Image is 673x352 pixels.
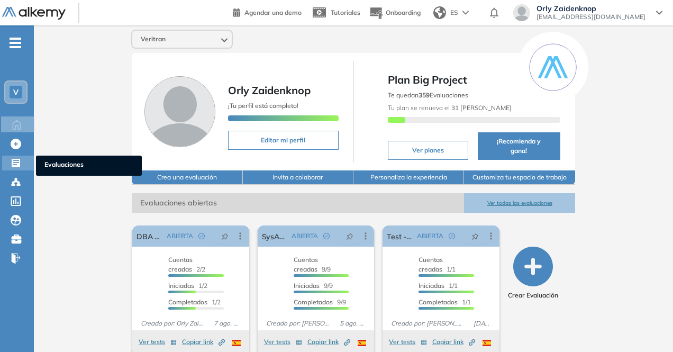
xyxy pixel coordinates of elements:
[294,256,318,273] span: Cuentas creadas
[388,72,560,88] span: Plan Big Project
[620,301,673,352] iframe: Chat Widget
[335,319,370,328] span: 5 ago. 2025
[331,8,360,16] span: Tutoriales
[294,298,333,306] span: Completados
[346,232,353,240] span: pushpin
[221,232,229,240] span: pushpin
[294,282,333,290] span: 9/9
[469,319,495,328] span: [DATE]
[262,225,288,247] a: SysAdmin Networking
[228,102,298,110] span: ¡Tu perfil está completo!
[292,231,318,241] span: ABIERTA
[471,232,479,240] span: pushpin
[233,5,302,18] a: Agendar una demo
[243,170,353,185] button: Invita a colaborar
[419,298,458,306] span: Completados
[419,282,444,290] span: Iniciadas
[386,8,421,16] span: Onboarding
[2,7,66,20] img: Logo
[144,76,215,147] img: Foto de perfil
[432,336,475,348] button: Copiar link
[137,225,162,247] a: DBA K8S Test
[388,91,468,99] span: Te quedan Evaluaciones
[262,319,336,328] span: Creado por: [PERSON_NAME]
[323,233,330,239] span: check-circle
[182,337,225,347] span: Copiar link
[228,131,338,150] button: Editar mi perfil
[228,84,311,97] span: Orly Zaidenknop
[536,4,645,13] span: Orly Zaidenknop
[294,282,320,290] span: Iniciadas
[294,298,346,306] span: 9/9
[389,336,427,348] button: Ver tests
[132,193,464,213] span: Evaluaciones abiertas
[387,225,413,247] a: Test - AWS
[132,170,242,185] button: Crea una evaluación
[168,256,205,273] span: 2/2
[167,231,193,241] span: ABIERTA
[419,282,458,290] span: 1/1
[213,228,237,245] button: pushpin
[449,233,455,239] span: check-circle
[139,336,177,348] button: Ver tests
[10,42,21,44] i: -
[483,340,491,346] img: ESP
[353,170,464,185] button: Personaliza la experiencia
[450,104,512,112] b: 31 [PERSON_NAME]
[168,282,207,290] span: 1/2
[182,336,225,348] button: Copiar link
[294,256,331,273] span: 9/9
[264,336,302,348] button: Ver tests
[232,340,241,346] img: ESP
[433,6,446,19] img: world
[44,160,133,172] span: Evaluaciones
[168,298,221,306] span: 1/2
[210,319,245,328] span: 7 ago. 2025
[419,91,430,99] b: 359
[307,337,350,347] span: Copiar link
[419,256,456,273] span: 1/1
[508,291,558,300] span: Crear Evaluación
[464,170,575,185] button: Customiza tu espacio de trabajo
[168,298,207,306] span: Completados
[168,282,194,290] span: Iniciadas
[478,132,560,160] button: ¡Recomienda y gana!
[198,233,205,239] span: check-circle
[137,319,210,328] span: Creado por: Orly Zaidenknop
[432,337,475,347] span: Copiar link
[13,88,19,96] span: V
[462,11,469,15] img: arrow
[419,256,443,273] span: Cuentas creadas
[620,301,673,352] div: Widget de chat
[417,231,443,241] span: ABIERTA
[358,340,366,346] img: ESP
[244,8,302,16] span: Agendar una demo
[450,8,458,17] span: ES
[307,336,350,348] button: Copiar link
[419,298,471,306] span: 1/1
[168,256,193,273] span: Cuentas creadas
[141,35,166,43] span: Veritran
[369,2,421,24] button: Onboarding
[464,193,575,213] button: Ver todas las evaluaciones
[387,319,469,328] span: Creado por: [PERSON_NAME]
[463,228,487,245] button: pushpin
[338,228,361,245] button: pushpin
[388,141,468,160] button: Ver planes
[536,13,645,21] span: [EMAIL_ADDRESS][DOMAIN_NAME]
[508,247,558,300] button: Crear Evaluación
[388,104,512,112] span: Tu plan se renueva el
